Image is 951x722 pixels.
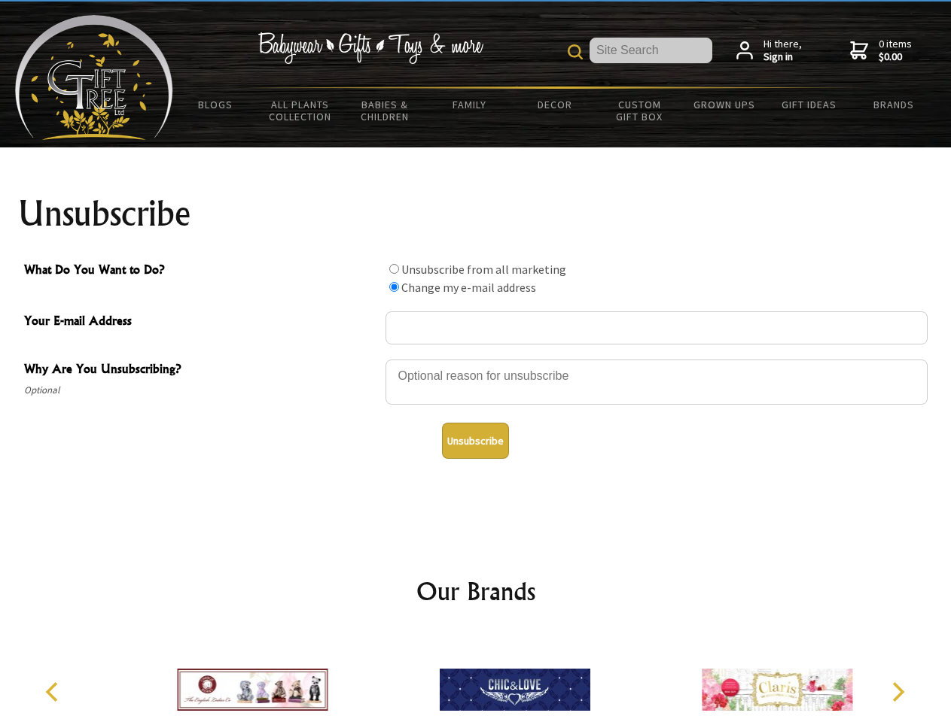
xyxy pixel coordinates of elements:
a: Brands [852,89,937,120]
a: Decor [512,89,597,120]
a: Babies & Children [343,89,428,132]
span: Why Are You Unsubscribing? [24,359,378,381]
span: What Do You Want to Do? [24,260,378,282]
label: Change my e-mail address [401,280,536,295]
a: All Plants Collection [258,89,343,132]
a: Grown Ups [681,89,767,120]
h2: Our Brands [30,573,922,609]
img: Babywear - Gifts - Toys & more [258,32,483,64]
textarea: Why Are You Unsubscribing? [386,359,928,405]
button: Unsubscribe [442,423,509,459]
span: 0 items [879,37,912,64]
button: Next [881,675,914,708]
a: Family [428,89,513,120]
a: BLOGS [173,89,258,120]
input: What Do You Want to Do? [389,264,399,274]
input: Site Search [590,38,712,63]
a: Hi there,Sign in [736,38,802,64]
strong: Sign in [764,50,802,64]
strong: $0.00 [879,50,912,64]
label: Unsubscribe from all marketing [401,262,566,277]
input: Your E-mail Address [386,311,928,344]
input: What Do You Want to Do? [389,282,399,292]
img: Babyware - Gifts - Toys and more... [15,15,173,140]
span: Optional [24,381,378,399]
a: Gift Ideas [767,89,852,120]
span: Your E-mail Address [24,311,378,333]
img: product search [568,44,583,59]
span: Hi there, [764,38,802,64]
button: Previous [38,675,71,708]
h1: Unsubscribe [18,196,934,232]
a: 0 items$0.00 [850,38,912,64]
a: Custom Gift Box [597,89,682,132]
